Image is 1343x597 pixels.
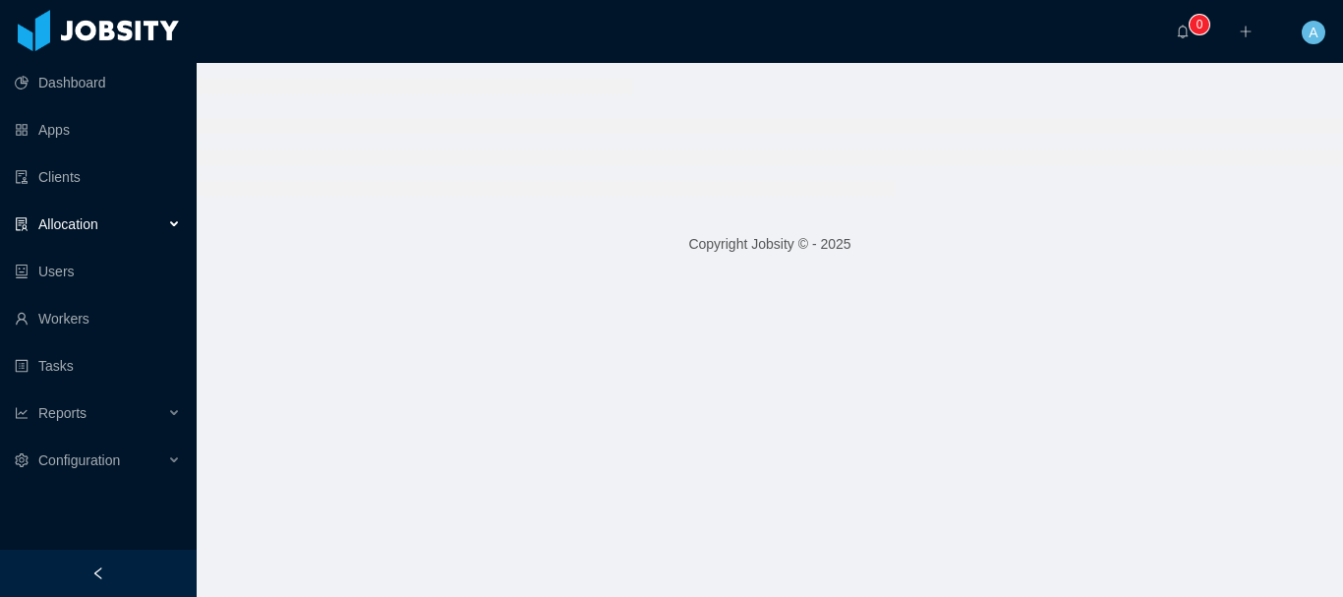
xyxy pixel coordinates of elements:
[15,406,29,420] i: icon: line-chart
[1190,15,1209,34] sup: 0
[197,210,1343,278] footer: Copyright Jobsity © - 2025
[38,405,87,421] span: Reports
[1239,25,1253,38] i: icon: plus
[15,346,181,386] a: icon: profileTasks
[15,110,181,149] a: icon: appstoreApps
[1309,21,1317,44] span: A
[15,252,181,291] a: icon: robotUsers
[15,157,181,197] a: icon: auditClients
[1176,25,1190,38] i: icon: bell
[15,217,29,231] i: icon: solution
[38,452,120,468] span: Configuration
[15,299,181,338] a: icon: userWorkers
[38,216,98,232] span: Allocation
[15,453,29,467] i: icon: setting
[15,63,181,102] a: icon: pie-chartDashboard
